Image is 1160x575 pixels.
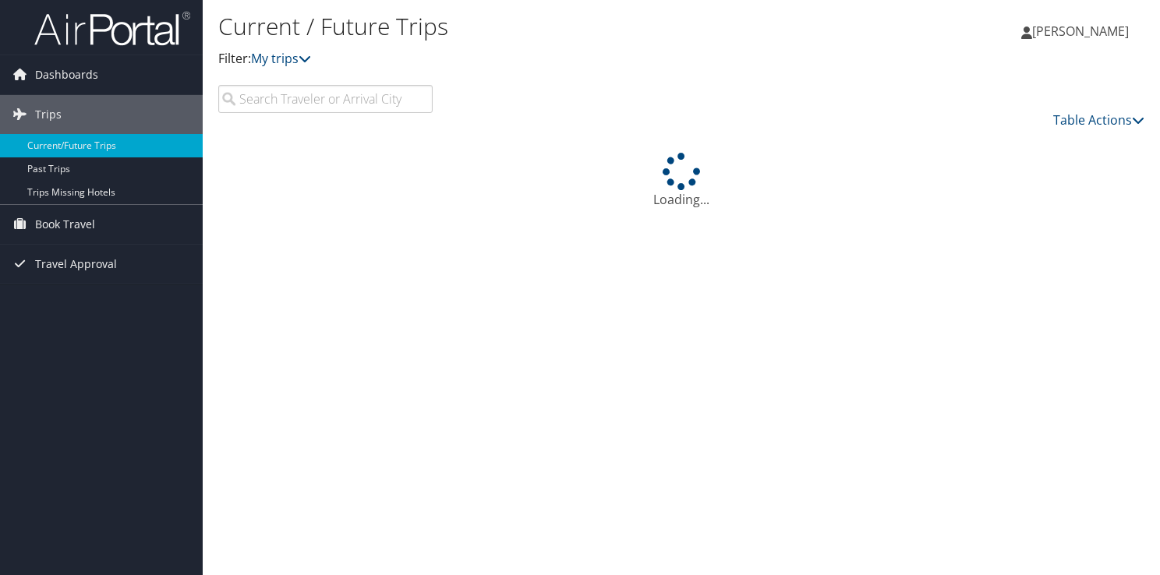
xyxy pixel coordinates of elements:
span: Dashboards [35,55,98,94]
img: airportal-logo.png [34,10,190,47]
span: Book Travel [35,205,95,244]
div: Loading... [218,153,1144,209]
span: Travel Approval [35,245,117,284]
h1: Current / Future Trips [218,10,836,43]
span: [PERSON_NAME] [1032,23,1129,40]
a: [PERSON_NAME] [1021,8,1144,55]
p: Filter: [218,49,836,69]
a: My trips [251,50,311,67]
input: Search Traveler or Arrival City [218,85,433,113]
a: Table Actions [1053,111,1144,129]
span: Trips [35,95,62,134]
